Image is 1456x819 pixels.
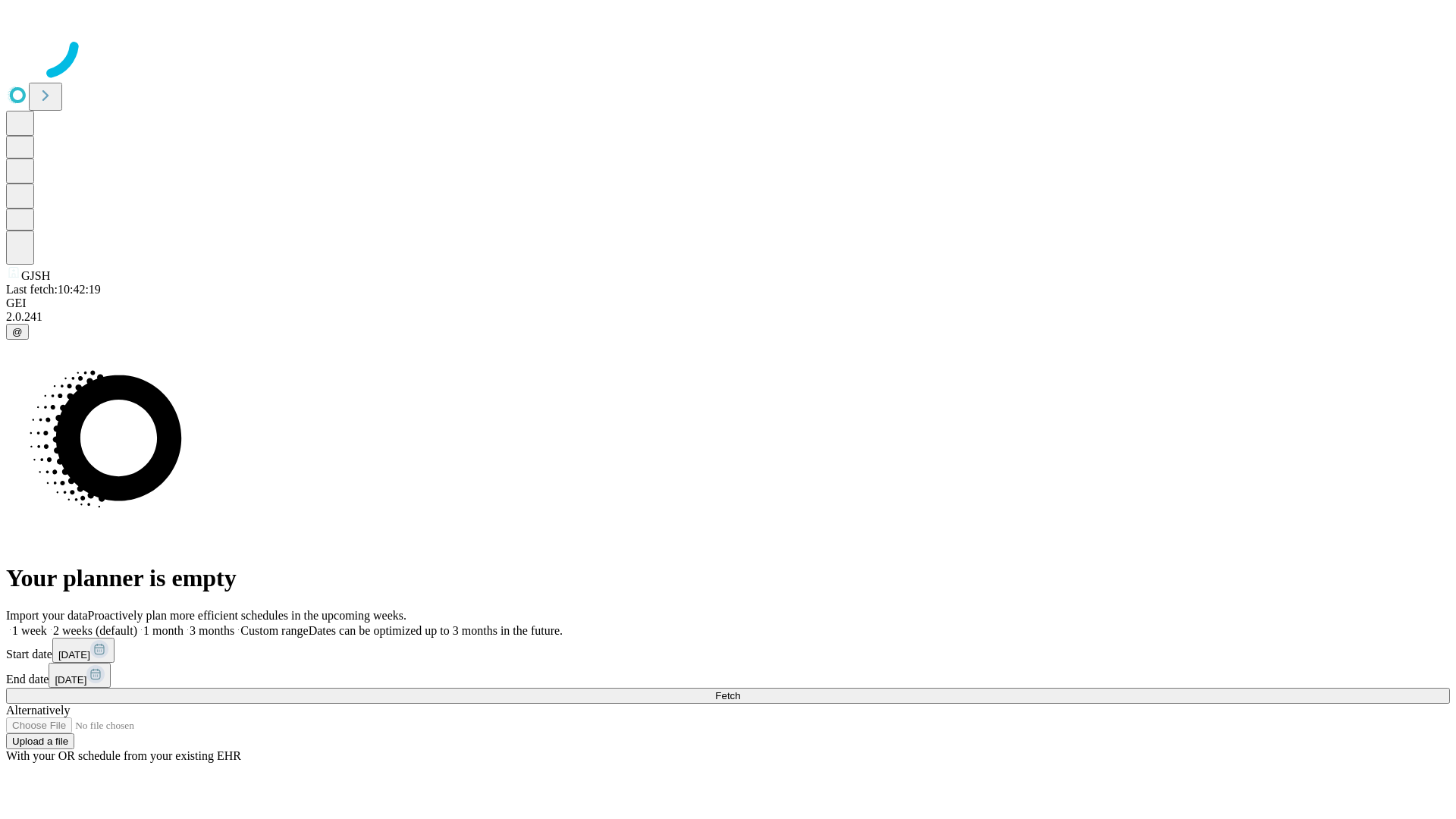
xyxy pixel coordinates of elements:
[6,733,74,749] button: Upload a file
[6,704,70,717] span: Alternatively
[190,624,234,637] span: 3 months
[88,609,406,622] span: Proactively plan more efficient schedules in the upcoming weeks.
[21,269,50,282] span: GJSH
[6,324,29,340] button: @
[6,688,1450,704] button: Fetch
[715,690,740,701] span: Fetch
[6,749,241,762] span: With your OR schedule from your existing EHR
[309,624,563,637] span: Dates can be optimized up to 3 months in the future.
[58,649,90,661] span: [DATE]
[12,624,47,637] span: 1 week
[55,674,86,686] span: [DATE]
[143,624,184,637] span: 1 month
[6,638,1450,663] div: Start date
[6,609,88,622] span: Import your data
[6,663,1450,688] div: End date
[6,297,1450,310] div: GEI
[240,624,308,637] span: Custom range
[6,283,101,296] span: Last fetch: 10:42:19
[6,564,1450,592] h1: Your planner is empty
[49,663,111,688] button: [DATE]
[6,310,1450,324] div: 2.0.241
[53,624,137,637] span: 2 weeks (default)
[52,638,115,663] button: [DATE]
[12,326,23,337] span: @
